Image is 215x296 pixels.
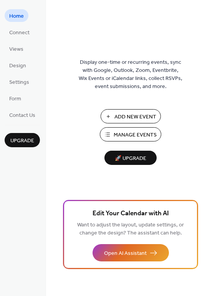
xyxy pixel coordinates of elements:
[9,111,35,120] span: Contact Us
[93,244,169,261] button: Open AI Assistant
[5,92,26,105] a: Form
[5,26,34,38] a: Connect
[114,131,157,139] span: Manage Events
[93,208,169,219] span: Edit Your Calendar with AI
[101,109,161,123] button: Add New Event
[9,62,26,70] span: Design
[79,58,182,91] span: Display one-time or recurring events, sync with Google, Outlook, Zoom, Eventbrite, Wix Events or ...
[5,75,34,88] a: Settings
[5,108,40,121] a: Contact Us
[9,12,24,20] span: Home
[104,151,157,165] button: 🚀 Upgrade
[77,220,184,238] span: Want to adjust the layout, update settings, or change the design? The assistant can help.
[9,95,21,103] span: Form
[10,137,34,145] span: Upgrade
[114,113,156,121] span: Add New Event
[109,153,152,164] span: 🚀 Upgrade
[5,42,28,55] a: Views
[104,249,147,258] span: Open AI Assistant
[5,9,28,22] a: Home
[100,127,161,141] button: Manage Events
[5,59,31,72] a: Design
[9,78,29,86] span: Settings
[5,133,40,147] button: Upgrade
[9,29,30,37] span: Connect
[9,45,23,53] span: Views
